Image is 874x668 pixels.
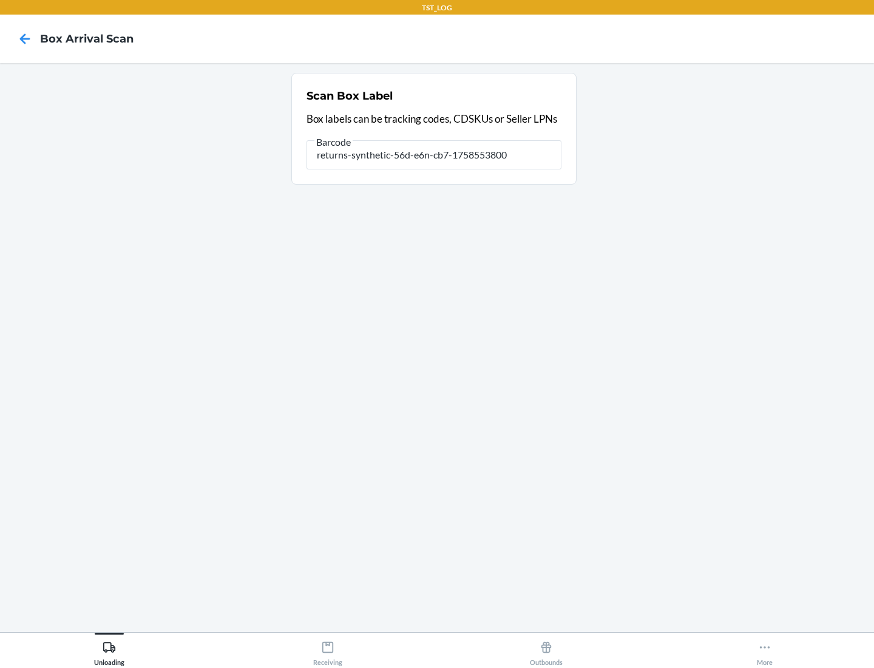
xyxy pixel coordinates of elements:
div: More [757,636,773,666]
input: Barcode [307,140,561,169]
button: Outbounds [437,633,655,666]
span: Barcode [314,136,353,148]
button: Receiving [218,633,437,666]
p: TST_LOG [422,2,452,13]
div: Unloading [94,636,124,666]
h2: Scan Box Label [307,88,393,104]
h4: Box Arrival Scan [40,31,134,47]
button: More [655,633,874,666]
div: Receiving [313,636,342,666]
div: Outbounds [530,636,563,666]
p: Box labels can be tracking codes, CDSKUs or Seller LPNs [307,111,561,127]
